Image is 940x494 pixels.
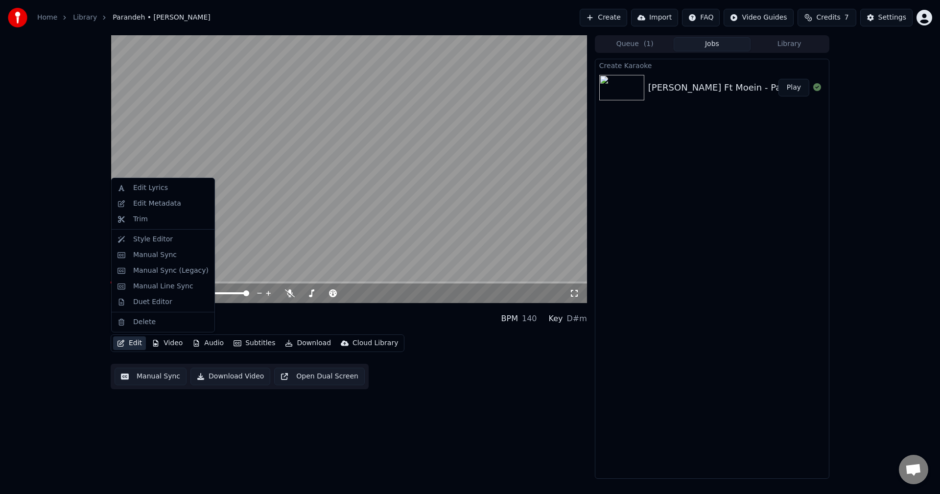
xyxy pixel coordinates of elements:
button: Video Guides [724,9,793,26]
button: Credits7 [798,9,856,26]
div: Create Karaoke [595,59,829,71]
div: BPM [501,313,518,325]
button: Settings [860,9,913,26]
button: Edit [113,336,146,350]
button: Play [778,79,809,96]
div: Style Editor [133,235,173,244]
button: Audio [188,336,228,350]
button: FAQ [682,9,720,26]
span: Credits [816,13,840,23]
a: Library [73,13,97,23]
div: 140 [522,313,537,325]
button: Video [148,336,187,350]
img: youka [8,8,27,27]
button: Import [631,9,678,26]
div: Duet Editor [133,297,172,307]
div: Key [549,313,563,325]
div: Trim [133,214,148,224]
button: Manual Sync [115,368,187,385]
div: [PERSON_NAME] Ft Moein - Parandeh [648,81,812,94]
button: Create [580,9,627,26]
button: Open Dual Screen [274,368,365,385]
div: Manual Sync [133,250,177,260]
div: D#m [567,313,587,325]
span: 7 [845,13,849,23]
button: Download [281,336,335,350]
div: Open chat [899,455,928,484]
button: Jobs [674,37,751,51]
button: Subtitles [230,336,279,350]
span: ( 1 ) [644,39,654,49]
button: Queue [596,37,674,51]
nav: breadcrumb [37,13,211,23]
div: Cloud Library [352,338,398,348]
span: Parandeh • [PERSON_NAME] [113,13,210,23]
div: Manual Sync (Legacy) [133,266,209,276]
div: Edit Metadata [133,199,181,209]
button: Library [751,37,828,51]
button: Download Video [190,368,270,385]
div: Delete [133,317,156,327]
div: Settings [878,13,906,23]
div: Parandeh [111,307,167,321]
div: Edit Lyrics [133,183,168,193]
div: Manual Line Sync [133,282,193,291]
a: Home [37,13,57,23]
div: [PERSON_NAME] [111,321,167,330]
